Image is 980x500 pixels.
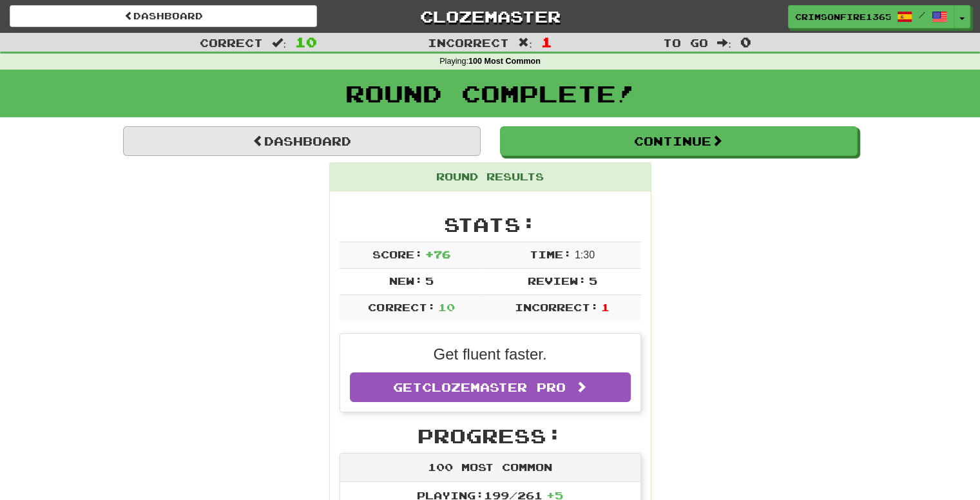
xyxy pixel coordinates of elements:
[368,301,435,313] span: Correct:
[350,372,631,402] a: GetClozemaster Pro
[515,301,599,313] span: Incorrect:
[425,274,434,287] span: 5
[350,343,631,365] p: Get fluent faster.
[123,126,481,156] a: Dashboard
[541,34,552,50] span: 1
[518,37,532,48] span: :
[425,248,450,260] span: + 76
[663,36,708,49] span: To go
[717,37,731,48] span: :
[330,163,651,191] div: Round Results
[589,274,597,287] span: 5
[530,248,572,260] span: Time:
[795,11,890,23] span: CrimsonFire1365
[5,81,975,106] h1: Round Complete!
[468,57,541,66] strong: 100 Most Common
[372,248,423,260] span: Score:
[336,5,644,28] a: Clozemaster
[389,274,423,287] span: New:
[272,37,286,48] span: :
[500,126,858,156] button: Continue
[340,425,641,447] h2: Progress:
[428,36,509,49] span: Incorrect
[740,34,751,50] span: 0
[200,36,263,49] span: Correct
[295,34,317,50] span: 10
[601,301,610,313] span: 1
[10,5,317,27] a: Dashboard
[422,380,566,394] span: Clozemaster Pro
[788,5,954,28] a: CrimsonFire1365 /
[527,274,586,287] span: Review:
[919,10,925,19] span: /
[340,214,641,235] h2: Stats:
[575,249,595,260] span: 1 : 30
[340,454,640,482] div: 100 Most Common
[438,301,455,313] span: 10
